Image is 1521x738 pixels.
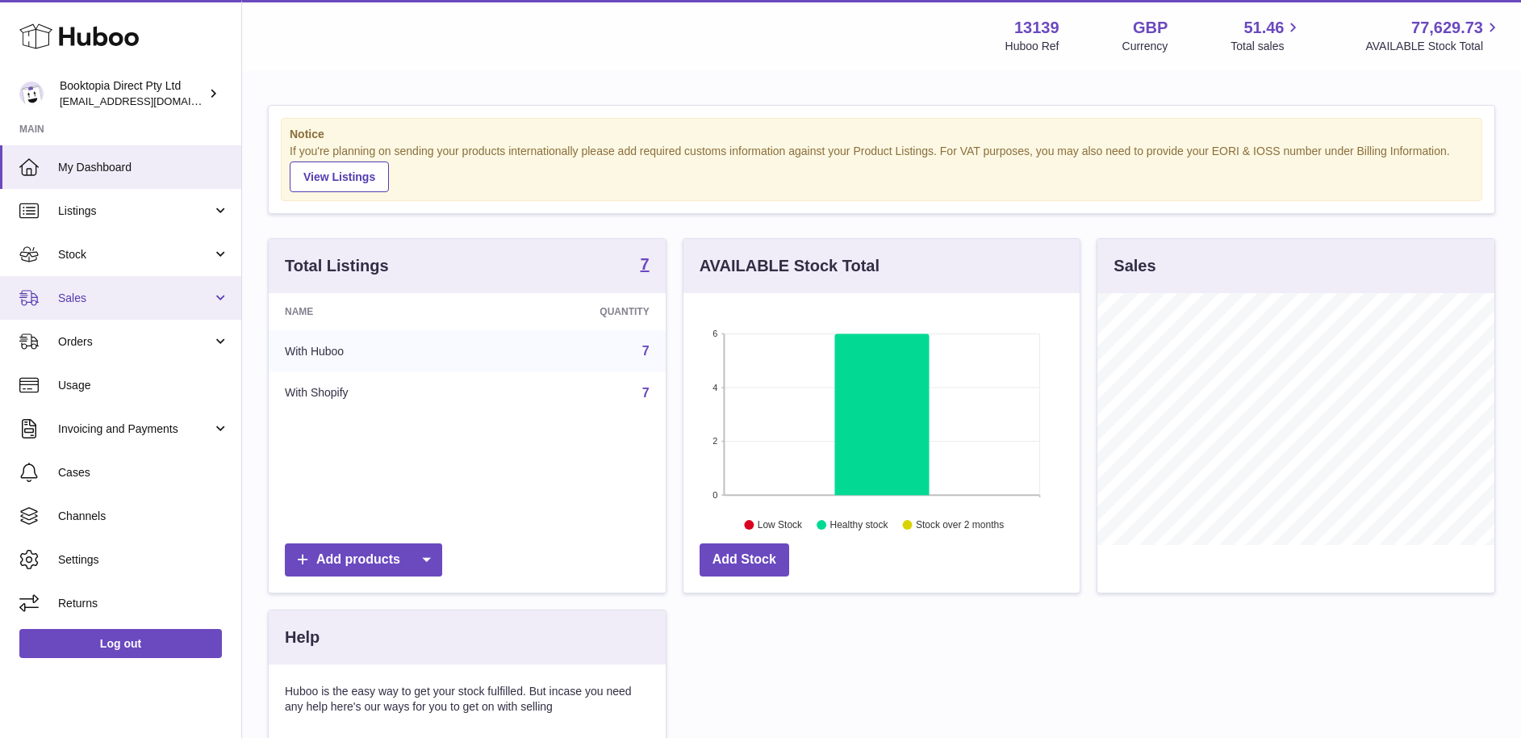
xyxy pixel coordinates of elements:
span: AVAILABLE Stock Total [1365,39,1502,54]
span: My Dashboard [58,160,229,175]
text: 0 [712,490,717,500]
text: Stock over 2 months [916,519,1004,530]
img: buz@sabweb.com.au [19,82,44,106]
text: Low Stock [758,519,803,530]
div: Huboo Ref [1005,39,1059,54]
span: 51.46 [1243,17,1284,39]
div: Currency [1122,39,1168,54]
h3: Help [285,627,320,648]
a: Log out [19,629,222,658]
strong: 7 [641,256,650,272]
span: Channels [58,509,229,524]
span: Usage [58,378,229,393]
h3: AVAILABLE Stock Total [700,255,880,277]
span: Settings [58,552,229,568]
td: With Huboo [269,330,483,372]
strong: GBP [1133,17,1168,39]
a: Add products [285,543,442,577]
h3: Sales [1114,255,1155,277]
text: 6 [712,329,717,338]
th: Quantity [483,293,666,330]
text: 2 [712,436,717,446]
strong: 13139 [1014,17,1059,39]
h3: Total Listings [285,255,389,277]
strong: Notice [290,127,1473,142]
span: [EMAIL_ADDRESS][DOMAIN_NAME] [60,94,237,107]
a: 7 [642,344,650,358]
span: Invoicing and Payments [58,421,212,437]
a: Add Stock [700,543,789,577]
span: Orders [58,334,212,350]
a: 7 [642,386,650,400]
td: With Shopify [269,372,483,414]
th: Name [269,293,483,330]
a: 77,629.73 AVAILABLE Stock Total [1365,17,1502,54]
a: 7 [641,256,650,275]
span: Returns [58,596,229,611]
a: View Listings [290,161,389,192]
span: Stock [58,247,212,262]
p: Huboo is the easy way to get your stock fulfilled. But incase you need any help here's our ways f... [285,684,650,715]
div: If you're planning on sending your products internationally please add required customs informati... [290,144,1473,192]
span: Total sales [1231,39,1302,54]
text: 4 [712,383,717,392]
span: 77,629.73 [1411,17,1483,39]
text: Healthy stock [829,519,888,530]
a: 51.46 Total sales [1231,17,1302,54]
div: Booktopia Direct Pty Ltd [60,78,205,109]
span: Listings [58,203,212,219]
span: Cases [58,465,229,480]
span: Sales [58,291,212,306]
